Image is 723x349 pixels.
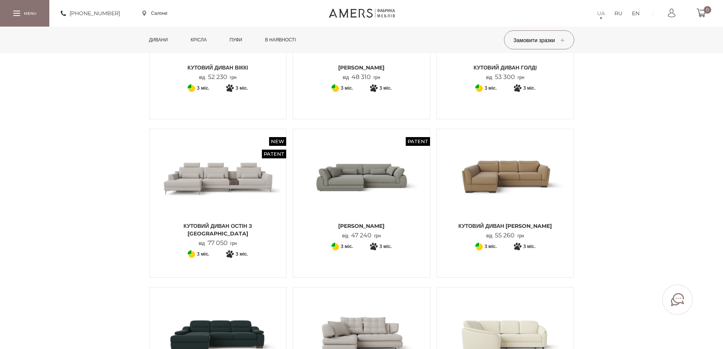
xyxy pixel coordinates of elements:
span: Patent [406,137,430,146]
a: Салони [142,10,167,17]
span: 47 240 [348,232,374,239]
span: Кутовий диван ОСТІН з [GEOGRAPHIC_DATA] [155,222,281,237]
a: в наявності [259,27,301,53]
a: UA [597,9,605,18]
span: 3 міс. [236,84,248,93]
a: Крісла [185,27,212,53]
span: 3 міс. [380,84,392,93]
span: 3 міс. [485,242,497,251]
span: New [269,137,286,146]
span: 3 міс. [341,242,353,251]
a: Patent Кутовий Диван ДЖЕММА Кутовий Диван ДЖЕММА [PERSON_NAME] від47 240грн [299,135,424,239]
p: від грн [199,74,236,81]
span: Patent [262,150,286,158]
span: 48 310 [349,73,373,81]
span: 3 міс. [523,242,536,251]
span: 3 міс. [197,84,209,93]
p: від грн [486,74,525,81]
span: 77 050 [205,239,230,246]
span: 3 міс. [485,84,497,93]
span: 3 міс. [380,242,392,251]
span: [PERSON_NAME] [299,222,424,230]
span: Кутовий диван ГОЛДІ [443,64,568,71]
span: 3 міс. [236,250,248,259]
p: від грн [486,232,524,239]
button: Замовити зразки [504,30,574,49]
span: Кутовий диван [PERSON_NAME] [443,222,568,230]
a: EN [632,9,640,18]
a: Кутовий диван Софія Кутовий диван Софія Кутовий диван [PERSON_NAME] від55 260грн [443,135,568,239]
p: від грн [343,74,380,81]
span: 3 міс. [341,84,353,93]
span: 3 міс. [523,84,536,93]
a: New Patent Кутовий диван ОСТІН з тумбою Кутовий диван ОСТІН з тумбою Кутовий диван ОСТІН з [GEOGR... [155,135,281,247]
span: 55 260 [492,232,517,239]
span: [PERSON_NAME] [299,64,424,71]
a: RU [614,9,622,18]
a: [PHONE_NUMBER] [61,9,120,18]
a: Дивани [143,27,174,53]
p: від грн [342,232,381,239]
span: Кутовий диван ВІККІ [155,64,281,71]
span: 52 230 [205,73,230,81]
span: 3 міс. [197,250,209,259]
p: від грн [198,240,237,247]
span: 53 300 [492,73,518,81]
span: 0 [704,6,711,14]
a: Пуфи [224,27,248,53]
span: Замовити зразки [514,37,564,44]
